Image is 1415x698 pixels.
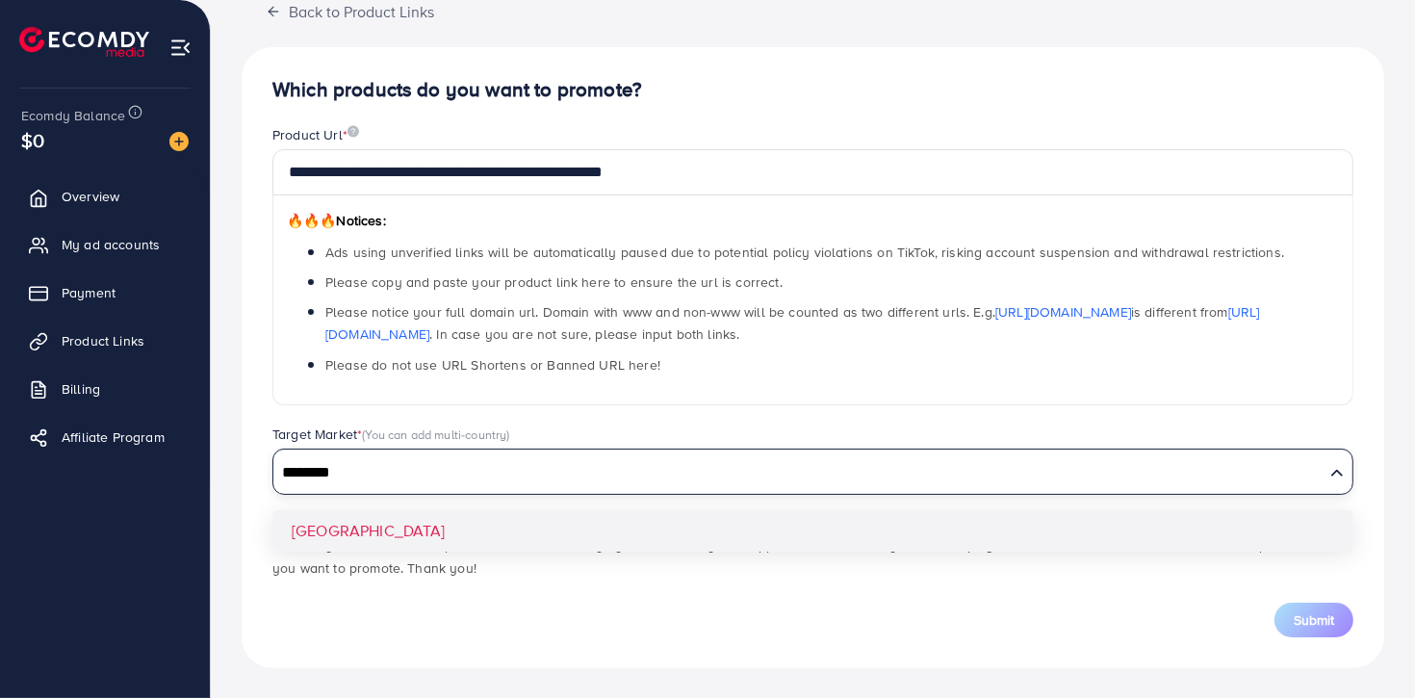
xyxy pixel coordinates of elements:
span: 🔥🔥🔥 [287,211,336,230]
span: Please copy and paste your product link here to ensure the url is correct. [325,272,783,292]
input: Search for option [275,458,1323,488]
span: Payment [62,283,116,302]
button: Submit [1274,603,1353,637]
li: [GEOGRAPHIC_DATA] [272,510,1353,552]
a: My ad accounts [14,225,195,264]
img: logo [19,27,149,57]
img: menu [169,37,192,59]
a: Billing [14,370,195,408]
span: $0 [21,126,44,154]
img: image [169,132,189,151]
a: Affiliate Program [14,418,195,456]
label: Product Url [272,125,359,144]
iframe: Chat [1333,611,1401,684]
a: [URL][DOMAIN_NAME] [995,302,1131,322]
p: *Note: If you use unverified product links, the Ecomdy system will notify the support team to rev... [272,533,1353,580]
div: Search for option [272,449,1353,495]
span: My ad accounts [62,235,160,254]
span: Affiliate Program [62,427,165,447]
label: Target Market [272,425,510,444]
span: Please notice your full domain url. Domain with www and non-www will be counted as two different ... [325,302,1260,344]
span: (You can add multi-country) [362,426,509,443]
span: Overview [62,187,119,206]
span: Submit [1294,610,1334,630]
h4: Which products do you want to promote? [272,78,1353,102]
span: Ecomdy Balance [21,106,125,125]
a: Payment [14,273,195,312]
a: Product Links [14,322,195,360]
a: Overview [14,177,195,216]
span: Product Links [62,331,144,350]
span: Notices: [287,211,386,230]
span: Billing [62,379,100,399]
img: image [347,125,359,138]
span: Ads using unverified links will be automatically paused due to potential policy violations on Tik... [325,243,1284,262]
span: Please do not use URL Shortens or Banned URL here! [325,355,660,375]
